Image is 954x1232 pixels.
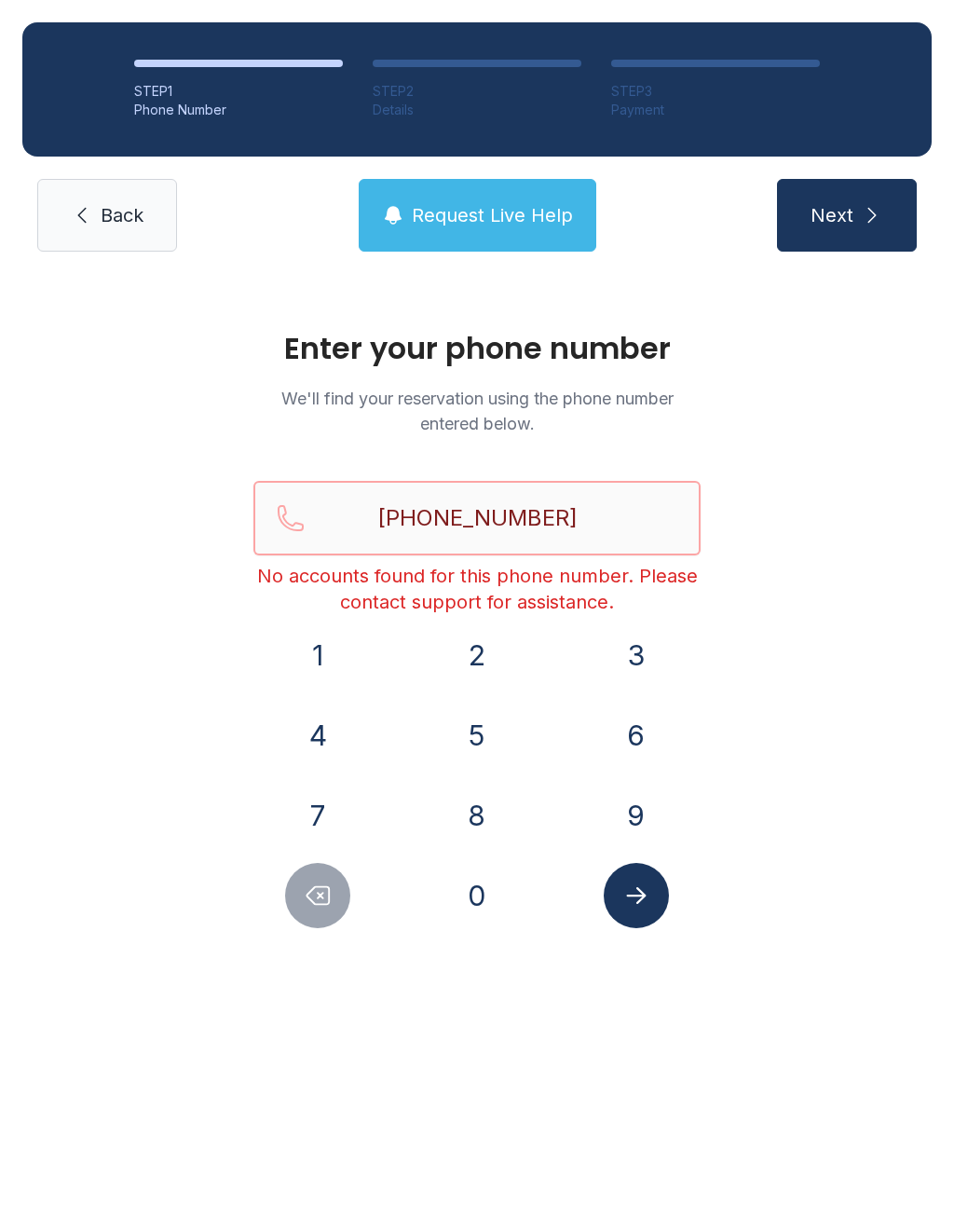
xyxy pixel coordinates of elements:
[253,386,701,436] p: We'll find your reservation using the phone number entered below.
[134,101,343,119] div: Phone Number
[412,202,573,228] span: Request Live Help
[611,82,820,101] div: STEP 3
[444,783,510,848] button: 8
[444,703,510,768] button: 5
[444,623,510,688] button: 2
[101,202,143,228] span: Back
[373,101,581,119] div: Details
[285,783,350,848] button: 7
[285,703,350,768] button: 4
[373,82,581,101] div: STEP 2
[253,334,701,363] h1: Enter your phone number
[604,623,669,688] button: 3
[611,101,820,119] div: Payment
[253,563,701,615] div: No accounts found for this phone number. Please contact support for assistance.
[444,863,510,928] button: 0
[604,703,669,768] button: 6
[285,623,350,688] button: 1
[285,863,350,928] button: Delete number
[604,783,669,848] button: 9
[811,202,853,228] span: Next
[604,863,669,928] button: Submit lookup form
[134,82,343,101] div: STEP 1
[253,481,701,555] input: Reservation phone number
